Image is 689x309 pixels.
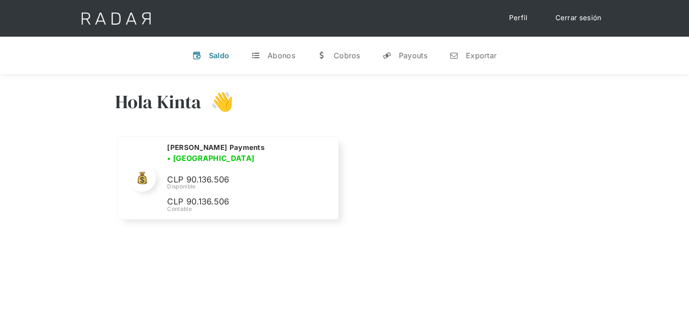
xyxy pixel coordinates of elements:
[466,51,497,60] div: Exportar
[382,51,392,60] div: y
[167,205,327,213] div: Contable
[500,9,537,27] a: Perfil
[449,51,459,60] div: n
[167,153,254,164] h3: • [GEOGRAPHIC_DATA]
[167,143,264,152] h2: [PERSON_NAME] Payments
[192,51,202,60] div: v
[202,90,234,113] h3: 👋
[167,195,305,209] p: CLP 90.136.506
[399,51,427,60] div: Payouts
[167,182,327,191] div: Disponible
[268,51,295,60] div: Abonos
[317,51,326,60] div: w
[546,9,611,27] a: Cerrar sesión
[334,51,360,60] div: Cobros
[115,90,202,113] h3: Hola Kinta
[251,51,260,60] div: t
[167,173,305,187] p: CLP 90.136.506
[209,51,230,60] div: Saldo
